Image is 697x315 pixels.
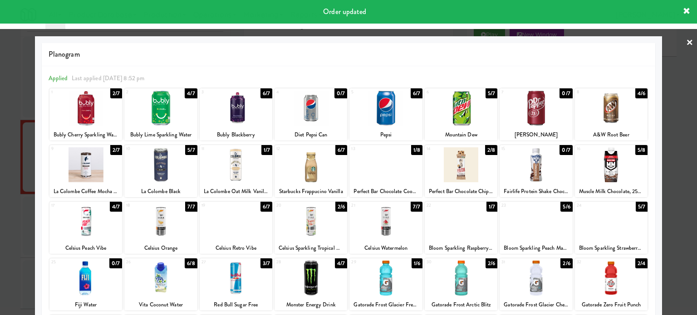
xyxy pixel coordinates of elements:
[275,202,347,254] div: 202/6Celsius Sparkling Tropical Vibe Energy Drink
[351,186,421,197] div: Perfect Bar Chocolate Cookie Dough
[201,186,271,197] div: La Colombe Oat Milk Vanilla Latte
[500,258,572,310] div: 312/6Gatorade Frost Glacier Cherry
[276,129,346,141] div: Diet Pepsi Can
[349,258,422,310] div: 291/6Gatorade Frost Glacier Freeze
[335,202,347,212] div: 2/6
[427,88,461,96] div: 6
[501,202,536,209] div: 23
[425,258,497,310] div: 302/6Gatorade Frost Arctic Blitz
[577,202,611,209] div: 24
[425,88,497,141] div: 65/7Mountain Dew
[575,299,648,310] div: Gatorade Zero Fruit Punch
[577,145,611,153] div: 16
[486,88,497,98] div: 5/7
[200,299,272,310] div: Red Bull Sugar Free
[51,202,86,209] div: 17
[51,258,86,266] div: 25
[261,145,272,155] div: 1/7
[126,242,196,254] div: Celsius Orange
[124,258,197,310] div: 266/8Vita Coconut Water
[124,88,197,141] div: 24/7Bubly Lime Sparkling Water
[276,186,346,197] div: Starbucks Frappucino Vanilla
[486,202,497,212] div: 1/7
[124,202,197,254] div: 187/7Celsius Orange
[276,242,346,254] div: Celsius Sparkling Tropical Vibe Energy Drink
[201,258,236,266] div: 27
[185,88,197,98] div: 4/7
[49,74,68,82] span: Applied
[126,88,161,96] div: 2
[412,258,422,268] div: 1/6
[124,242,197,254] div: Celsius Orange
[575,258,648,310] div: 322/4Gatorade Zero Fruit Punch
[575,186,648,197] div: Muscle Milk Chocolate, 25g Genuine Protein Shake, Zero Sugar
[185,145,197,155] div: 5/7
[201,242,271,254] div: Celsius Retro Vibe
[686,29,693,57] a: ×
[124,299,197,310] div: Vita Coconut Water
[425,186,497,197] div: Perfect Bar Chocolate Chip Peanut
[110,202,122,212] div: 4/7
[334,88,347,98] div: 0/7
[411,88,422,98] div: 6/7
[426,186,496,197] div: Perfect Bar Chocolate Chip Peanut
[560,258,572,268] div: 2/6
[351,202,386,209] div: 21
[275,242,347,254] div: Celsius Sparkling Tropical Vibe Energy Drink
[201,129,271,141] div: Bubly Blackberry
[427,258,461,266] div: 30
[260,258,272,268] div: 3/7
[425,145,497,197] div: 142/8Perfect Bar Chocolate Chip Peanut
[335,258,347,268] div: 4/7
[500,129,572,141] div: [PERSON_NAME]
[635,145,648,155] div: 5/8
[276,202,311,209] div: 20
[200,242,272,254] div: Celsius Retro Vibe
[425,242,497,254] div: Bloom Sparkling Raspberry Lemon
[486,258,497,268] div: 2/6
[49,88,122,141] div: 12/7Bubly Cherry Sparkling Water
[126,145,161,153] div: 10
[576,299,646,310] div: Gatorade Zero Fruit Punch
[501,258,536,266] div: 31
[110,145,122,155] div: 2/7
[501,242,571,254] div: Bloom Sparkling Peach Mango
[560,145,572,155] div: 0/7
[201,299,271,310] div: Red Bull Sugar Free
[577,258,611,266] div: 32
[335,145,347,155] div: 6/7
[276,145,311,153] div: 12
[501,145,536,153] div: 15
[201,88,236,96] div: 3
[560,88,572,98] div: 0/7
[501,299,571,310] div: Gatorade Frost Glacier Cherry
[200,145,272,197] div: 111/7La Colombe Oat Milk Vanilla Latte
[500,186,572,197] div: Fairlife Protein Shake Chocolate
[200,202,272,254] div: 196/7Celsius Retro Vibe
[575,202,648,254] div: 245/7Bloom Sparkling Strawberry Watermelon
[260,88,272,98] div: 6/7
[411,145,422,155] div: 1/8
[351,145,386,153] div: 13
[349,145,422,197] div: 131/8Perfect Bar Chocolate Cookie Dough
[349,202,422,254] div: 217/7Celsius Watermelon
[349,242,422,254] div: Celsius Watermelon
[126,202,161,209] div: 18
[427,145,461,153] div: 14
[124,186,197,197] div: La Colombe Black
[500,88,572,141] div: 70/7[PERSON_NAME]
[51,88,86,96] div: 1
[49,202,122,254] div: 174/7Celsius Peach Vibe
[500,242,572,254] div: Bloom Sparkling Peach Mango
[200,129,272,141] div: Bubly Blackberry
[425,129,497,141] div: Mountain Dew
[49,129,122,141] div: Bubly Cherry Sparkling Water
[500,145,572,197] div: 150/7Fairlife Protein Shake Chocolate
[575,129,648,141] div: A&W Root Beer
[126,129,196,141] div: Bubly Lime Sparkling Water
[576,186,646,197] div: Muscle Milk Chocolate, 25g Genuine Protein Shake, Zero Sugar
[49,258,122,310] div: 250/7Fiji Water
[49,242,122,254] div: Celsius Peach Vibe
[275,88,347,141] div: 40/7Diet Pepsi Can
[124,145,197,197] div: 105/7La Colombe Black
